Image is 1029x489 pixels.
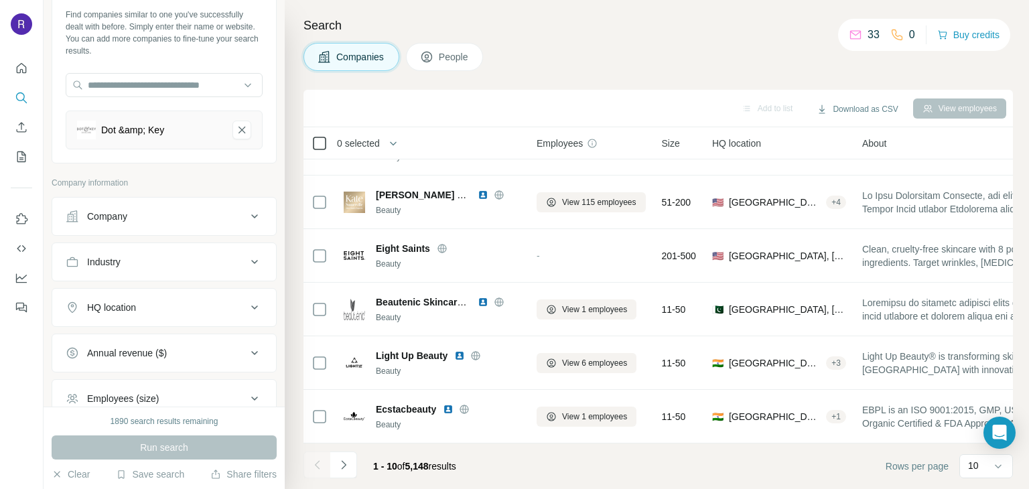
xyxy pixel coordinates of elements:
p: Company information [52,177,277,189]
span: 1 - 10 [373,461,397,472]
span: Ecstacbeauty [376,403,436,416]
button: Dot &amp; Key-remove-button [232,121,251,139]
span: [GEOGRAPHIC_DATA], [GEOGRAPHIC_DATA] [729,356,821,370]
div: Beauty [376,258,521,270]
span: View 1 employees [562,411,627,423]
span: [GEOGRAPHIC_DATA], [GEOGRAPHIC_DATA] [729,303,846,316]
button: Company [52,200,276,232]
div: Industry [87,255,121,269]
span: 🇮🇳 [712,410,724,423]
button: Employees (size) [52,382,276,415]
div: Find companies similar to one you've successfully dealt with before. Simply enter their name or w... [66,9,263,57]
img: Avatar [11,13,32,35]
span: HQ location [712,137,761,150]
div: Employees (size) [87,392,159,405]
img: LinkedIn logo [478,190,488,200]
button: View 1 employees [537,299,636,320]
button: Use Surfe on LinkedIn [11,207,32,231]
button: Navigate to next page [330,451,357,478]
button: My lists [11,145,32,169]
div: + 1 [826,411,846,423]
span: Employees [537,137,583,150]
span: results [373,461,456,472]
div: Annual revenue ($) [87,346,167,360]
button: HQ location [52,291,276,324]
span: 🇵🇰 [712,303,724,316]
span: View 115 employees [562,196,636,208]
button: Buy credits [937,25,1000,44]
span: 5,148 [405,461,429,472]
span: About [862,137,887,150]
div: Company [87,210,127,223]
span: 201-500 [662,249,696,263]
span: 🇺🇸 [712,249,724,263]
img: Logo of Beautenic Skincare Company [344,299,365,320]
span: Beautenic Skincare Company [376,297,508,307]
span: - [537,251,540,261]
div: Dot &amp; Key [101,123,164,137]
span: Companies [336,50,385,64]
button: Download as CSV [807,99,907,119]
span: People [439,50,470,64]
button: Enrich CSV [11,115,32,139]
div: Open Intercom Messenger [983,417,1016,449]
button: View 1 employees [537,407,636,427]
h4: Search [303,16,1013,35]
p: 0 [909,27,915,43]
span: Eight Saints [376,242,430,255]
img: Dot &amp; Key-logo [77,121,96,139]
button: Quick start [11,56,32,80]
img: Logo of Kate Somerville Skincare [344,192,365,213]
button: View 115 employees [537,192,646,212]
span: 51-200 [662,196,691,209]
div: 1890 search results remaining [111,415,218,427]
div: HQ location [87,301,136,314]
span: 11-50 [662,410,686,423]
span: 11-50 [662,356,686,370]
span: Rows per page [886,460,949,473]
span: View 1 employees [562,303,627,316]
span: View 6 employees [562,357,627,369]
button: Clear [52,468,90,481]
div: Beauty [376,204,521,216]
button: Dashboard [11,266,32,290]
button: Search [11,86,32,110]
div: Beauty [376,365,521,377]
img: LinkedIn logo [478,297,488,307]
span: 0 selected [337,137,380,150]
span: 11-50 [662,303,686,316]
span: 🇮🇳 [712,356,724,370]
span: [GEOGRAPHIC_DATA], [GEOGRAPHIC_DATA] [729,410,821,423]
span: of [397,461,405,472]
img: LinkedIn logo [454,350,465,361]
span: Size [662,137,680,150]
button: Use Surfe API [11,236,32,261]
button: Save search [116,468,184,481]
p: 33 [868,27,880,43]
span: [GEOGRAPHIC_DATA], [US_STATE] [729,249,846,263]
img: Logo of Eight Saints [344,251,365,261]
button: Share filters [210,468,277,481]
button: Annual revenue ($) [52,337,276,369]
div: Beauty [376,419,521,431]
div: + 3 [826,357,846,369]
div: Beauty [376,311,521,324]
span: Light Up Beauty [376,349,448,362]
span: [PERSON_NAME] Skincare [376,190,496,200]
img: Logo of Ecstacbeauty [344,412,365,421]
p: 10 [968,459,979,472]
img: Logo of Light Up Beauty [344,352,365,374]
button: Industry [52,246,276,278]
button: View 6 employees [537,353,636,373]
span: [GEOGRAPHIC_DATA], [US_STATE] [729,196,821,209]
img: LinkedIn logo [443,404,454,415]
div: + 4 [826,196,846,208]
span: 🇺🇸 [712,196,724,209]
button: Feedback [11,295,32,320]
